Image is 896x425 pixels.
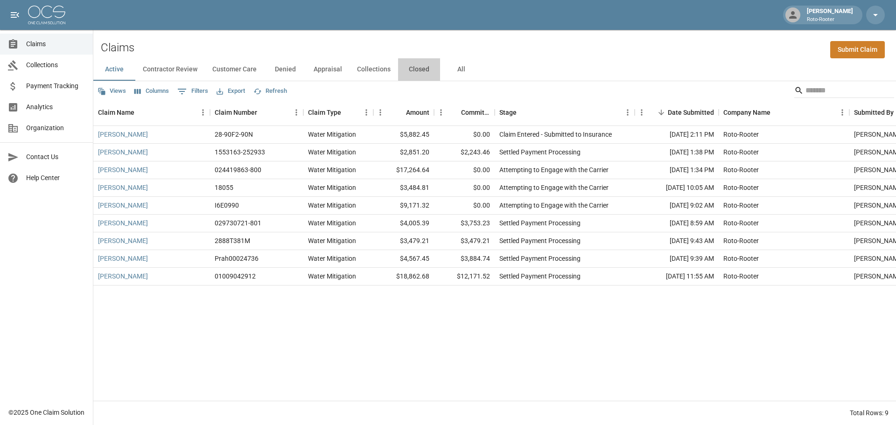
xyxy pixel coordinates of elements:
div: Settled Payment Processing [499,218,581,228]
div: 01009042912 [215,272,256,281]
div: Attempting to Engage with the Carrier [499,165,609,174]
div: Water Mitigation [308,201,356,210]
p: Roto-Rooter [807,16,853,24]
button: Sort [655,106,668,119]
div: Water Mitigation [308,254,356,263]
div: Roto-Rooter [723,254,759,263]
a: [PERSON_NAME] [98,201,148,210]
button: Menu [196,105,210,119]
button: Menu [373,105,387,119]
div: $3,479.21 [373,232,434,250]
div: $4,005.39 [373,215,434,232]
div: Settled Payment Processing [499,254,581,263]
div: Total Rows: 9 [850,408,889,418]
button: Menu [289,105,303,119]
div: [DATE] 9:43 AM [635,232,719,250]
div: Water Mitigation [308,130,356,139]
div: Search [794,83,894,100]
div: $2,851.20 [373,144,434,161]
a: [PERSON_NAME] [98,130,148,139]
button: Menu [621,105,635,119]
img: ocs-logo-white-transparent.png [28,6,65,24]
div: Roto-Rooter [723,218,759,228]
div: 18055 [215,183,233,192]
button: Contractor Review [135,58,205,81]
div: © 2025 One Claim Solution [8,408,84,417]
div: [PERSON_NAME] [803,7,857,23]
div: Amount [373,99,434,125]
div: Attempting to Engage with the Carrier [499,183,609,192]
button: Sort [770,106,784,119]
button: Sort [134,106,147,119]
div: Roto-Rooter [723,201,759,210]
div: Claim Type [308,99,341,125]
div: $3,884.74 [434,250,495,268]
span: Collections [26,60,85,70]
a: [PERSON_NAME] [98,272,148,281]
button: Views [95,84,128,98]
button: Sort [448,106,461,119]
button: Menu [359,105,373,119]
span: Analytics [26,102,85,112]
div: Stage [495,99,635,125]
div: $3,753.23 [434,215,495,232]
div: $5,882.45 [373,126,434,144]
div: 2888T381M [215,236,250,245]
div: Settled Payment Processing [499,272,581,281]
div: Submitted By [854,99,894,125]
div: Roto-Rooter [723,183,759,192]
div: I6E0990 [215,201,239,210]
a: [PERSON_NAME] [98,147,148,157]
a: [PERSON_NAME] [98,183,148,192]
div: Water Mitigation [308,147,356,157]
div: Water Mitigation [308,272,356,281]
a: [PERSON_NAME] [98,236,148,245]
div: $12,171.52 [434,268,495,286]
div: 024419863-800 [215,165,261,174]
div: $0.00 [434,197,495,215]
div: Attempting to Engage with the Carrier [499,201,609,210]
div: Roto-Rooter [723,165,759,174]
div: $18,862.68 [373,268,434,286]
button: open drawer [6,6,24,24]
div: Claim Entered - Submitted to Insurance [499,130,612,139]
div: Water Mitigation [308,218,356,228]
div: Water Mitigation [308,165,356,174]
div: Date Submitted [635,99,719,125]
div: [DATE] 9:02 AM [635,197,719,215]
span: Contact Us [26,152,85,162]
div: 029730721-801 [215,218,261,228]
div: Roto-Rooter [723,130,759,139]
button: Appraisal [306,58,350,81]
a: [PERSON_NAME] [98,218,148,228]
div: Company Name [719,99,849,125]
div: [DATE] 1:38 PM [635,144,719,161]
button: Collections [350,58,398,81]
button: Menu [635,105,649,119]
button: Export [214,84,247,98]
div: 1553163-252933 [215,147,265,157]
div: [DATE] 8:59 AM [635,215,719,232]
div: $3,479.21 [434,232,495,250]
button: Select columns [132,84,171,98]
div: $0.00 [434,179,495,197]
div: Committed Amount [461,99,490,125]
span: Help Center [26,173,85,183]
div: dynamic tabs [93,58,896,81]
div: Roto-Rooter [723,236,759,245]
h2: Claims [101,41,134,55]
div: Date Submitted [668,99,714,125]
button: Closed [398,58,440,81]
div: $9,171.32 [373,197,434,215]
button: Customer Care [205,58,264,81]
div: $0.00 [434,126,495,144]
div: $2,243.46 [434,144,495,161]
div: Roto-Rooter [723,272,759,281]
div: Claim Name [98,99,134,125]
div: Claim Number [210,99,303,125]
div: [DATE] 11:55 AM [635,268,719,286]
div: Claim Name [93,99,210,125]
div: $17,264.64 [373,161,434,179]
div: [DATE] 9:39 AM [635,250,719,268]
div: Stage [499,99,517,125]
